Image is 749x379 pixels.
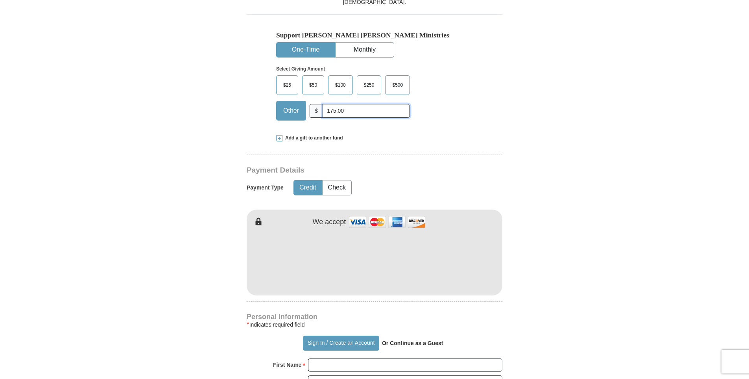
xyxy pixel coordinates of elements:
[336,43,394,57] button: Monthly
[247,184,284,191] h5: Payment Type
[282,135,343,141] span: Add a gift to another fund
[277,43,335,57] button: One-Time
[276,31,473,39] h5: Support [PERSON_NAME] [PERSON_NAME] Ministries
[294,180,322,195] button: Credit
[382,340,443,346] strong: Or Continue as a Guest
[323,104,410,118] input: Other Amount
[273,359,301,370] strong: First Name
[279,79,295,91] span: $25
[360,79,378,91] span: $250
[276,66,325,72] strong: Select Giving Amount
[247,166,447,175] h3: Payment Details
[279,105,303,117] span: Other
[303,336,379,351] button: Sign In / Create an Account
[310,104,323,118] span: $
[313,218,346,227] h4: We accept
[388,79,407,91] span: $500
[331,79,350,91] span: $100
[247,314,502,320] h4: Personal Information
[323,180,351,195] button: Check
[247,320,502,329] div: Indicates required field
[348,214,426,230] img: credit cards accepted
[305,79,321,91] span: $50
